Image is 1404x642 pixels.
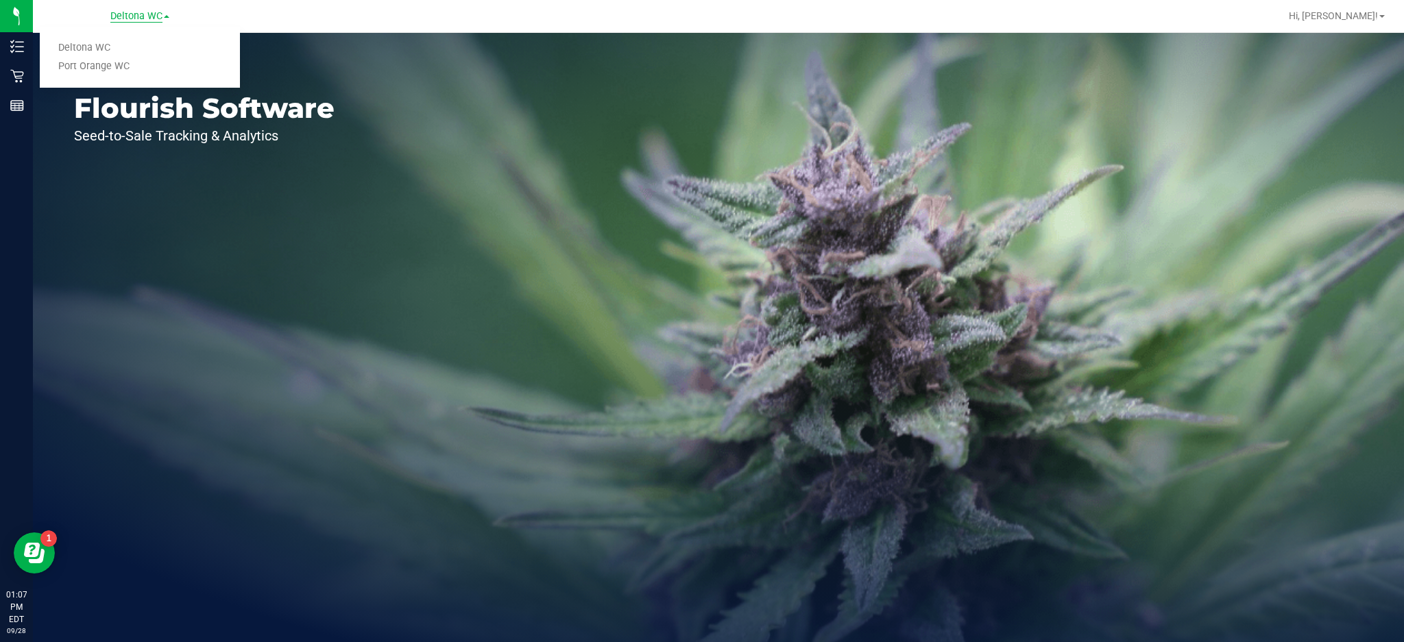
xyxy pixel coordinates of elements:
p: 09/28 [6,626,27,636]
span: Hi, [PERSON_NAME]! [1289,10,1378,21]
a: Port Orange WC [40,58,240,76]
p: Seed-to-Sale Tracking & Analytics [74,129,335,143]
p: Flourish Software [74,95,335,122]
inline-svg: Reports [10,99,24,112]
iframe: Resource center [14,532,55,573]
inline-svg: Retail [10,69,24,83]
a: Deltona WC [40,39,240,58]
inline-svg: Inventory [10,40,24,53]
iframe: Resource center unread badge [40,530,57,547]
span: Deltona WC [110,10,162,23]
p: 01:07 PM EDT [6,589,27,626]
